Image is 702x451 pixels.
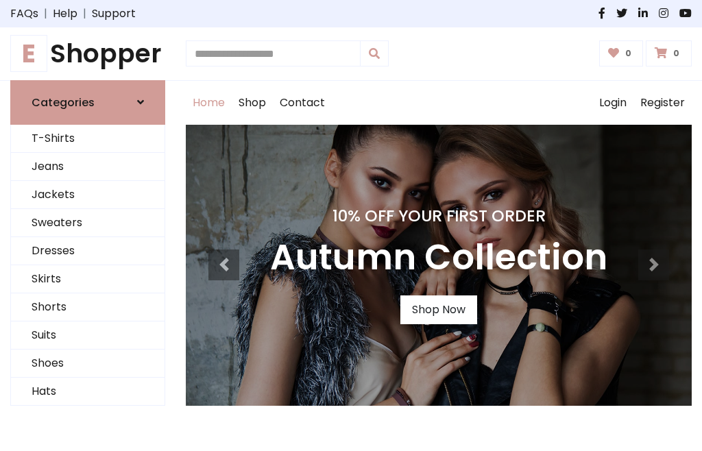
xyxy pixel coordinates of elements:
a: Jackets [11,181,165,209]
a: Shop Now [400,295,477,324]
a: Dresses [11,237,165,265]
a: Shorts [11,293,165,321]
a: FAQs [10,5,38,22]
span: | [77,5,92,22]
a: Register [633,81,692,125]
a: Login [592,81,633,125]
a: 0 [646,40,692,66]
span: 0 [622,47,635,60]
h6: Categories [32,96,95,109]
a: Hats [11,378,165,406]
a: Sweaters [11,209,165,237]
a: Categories [10,80,165,125]
span: E [10,35,47,72]
span: | [38,5,53,22]
a: EShopper [10,38,165,69]
h1: Shopper [10,38,165,69]
a: Shoes [11,350,165,378]
a: 0 [599,40,644,66]
a: Support [92,5,136,22]
h4: 10% Off Your First Order [270,206,607,225]
a: Home [186,81,232,125]
a: Skirts [11,265,165,293]
a: Shop [232,81,273,125]
a: T-Shirts [11,125,165,153]
a: Contact [273,81,332,125]
span: 0 [670,47,683,60]
a: Suits [11,321,165,350]
a: Jeans [11,153,165,181]
h3: Autumn Collection [270,236,607,279]
a: Help [53,5,77,22]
